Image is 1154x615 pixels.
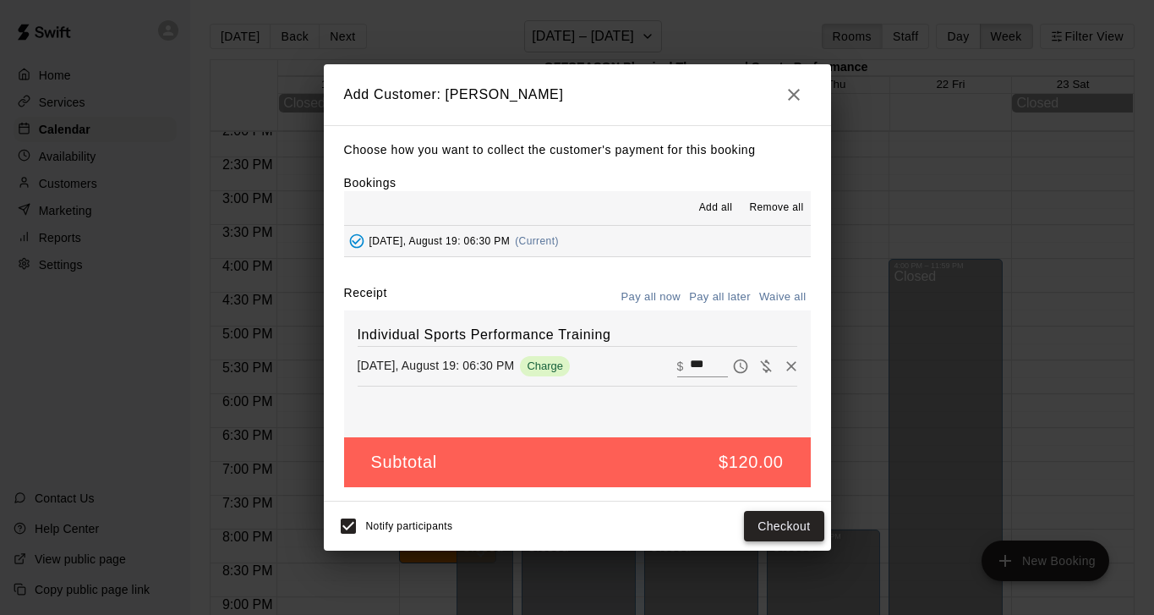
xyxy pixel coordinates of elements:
span: Add all [699,200,733,217]
p: Choose how you want to collect the customer's payment for this booking [344,140,811,161]
p: [DATE], August 19: 06:30 PM [358,357,515,374]
span: (Current) [515,235,559,247]
h6: Individual Sports Performance Training [358,324,797,346]
span: Charge [520,360,570,372]
label: Bookings [344,176,397,189]
span: Remove all [749,200,803,217]
button: Added - Collect Payment[DATE], August 19: 06:30 PM(Current) [344,226,811,257]
h2: Add Customer: [PERSON_NAME] [324,64,831,125]
span: Waive payment [753,358,779,372]
label: Receipt [344,284,387,310]
span: Notify participants [366,520,453,532]
button: Remove all [742,195,810,222]
button: Add all [688,195,742,222]
span: [DATE], August 19: 06:30 PM [369,235,511,247]
button: Added - Collect Payment [344,228,369,254]
button: Pay all later [685,284,755,310]
span: Pay later [728,358,753,372]
button: Pay all now [617,284,686,310]
h5: $120.00 [719,451,784,474]
h5: Subtotal [371,451,437,474]
p: $ [677,358,684,375]
button: Waive all [755,284,811,310]
button: Checkout [744,511,823,542]
button: Remove [779,354,804,379]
